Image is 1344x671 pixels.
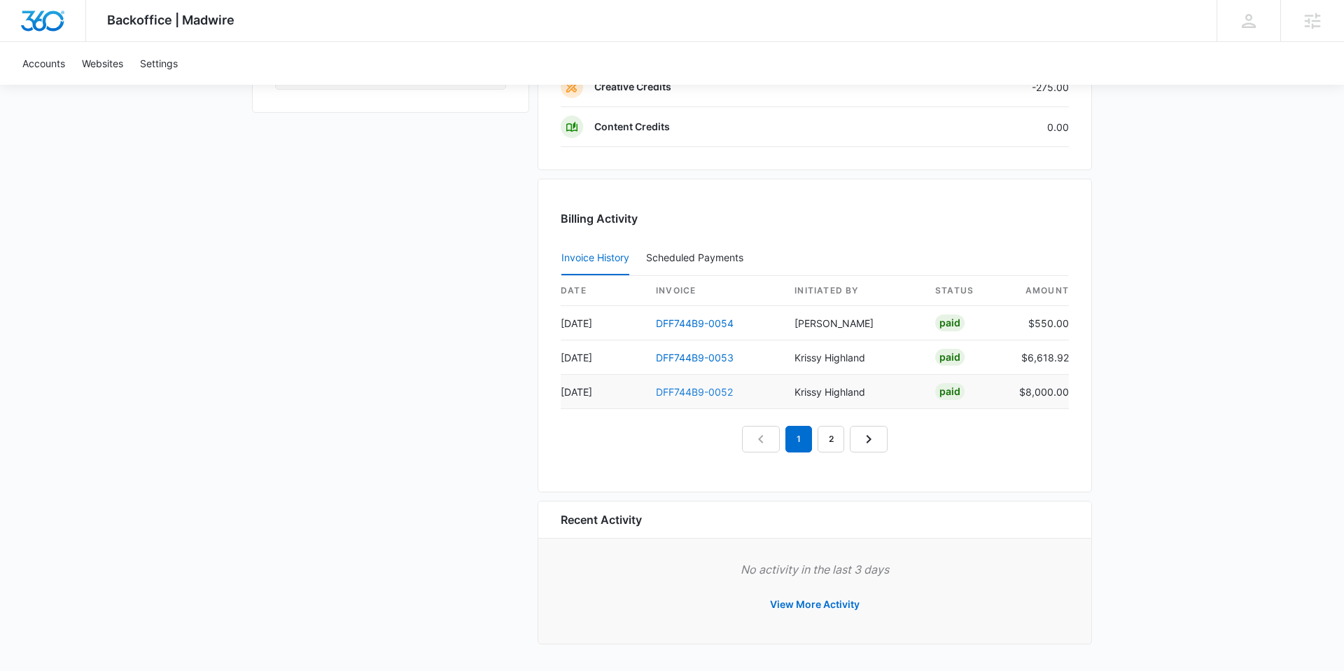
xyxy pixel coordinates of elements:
[107,13,234,27] span: Backoffice | Madwire
[561,561,1069,578] p: No activity in the last 3 days
[783,340,924,375] td: Krissy Highland
[561,340,645,375] td: [DATE]
[920,107,1069,147] td: 0.00
[850,426,888,452] a: Next Page
[783,306,924,340] td: [PERSON_NAME]
[561,210,1069,227] h3: Billing Activity
[783,375,924,409] td: Krissy Highland
[1008,340,1069,375] td: $6,618.92
[594,120,670,134] p: Content Credits
[935,383,965,400] div: Paid
[561,306,645,340] td: [DATE]
[1008,375,1069,409] td: $8,000.00
[920,67,1069,107] td: -275.00
[561,511,642,528] h6: Recent Activity
[818,426,844,452] a: Page 2
[656,386,733,398] a: DFF744B9-0052
[742,426,888,452] nav: Pagination
[935,349,965,366] div: Paid
[594,80,671,94] p: Creative Credits
[561,375,645,409] td: [DATE]
[561,276,645,306] th: date
[646,253,749,263] div: Scheduled Payments
[561,242,629,275] button: Invoice History
[756,588,874,621] button: View More Activity
[656,352,734,364] a: DFF744B9-0053
[924,276,1008,306] th: status
[645,276,783,306] th: invoice
[73,42,132,85] a: Websites
[785,426,812,452] em: 1
[935,314,965,331] div: Paid
[1008,306,1069,340] td: $550.00
[132,42,186,85] a: Settings
[656,317,734,329] a: DFF744B9-0054
[783,276,924,306] th: Initiated By
[14,42,73,85] a: Accounts
[1008,276,1069,306] th: amount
